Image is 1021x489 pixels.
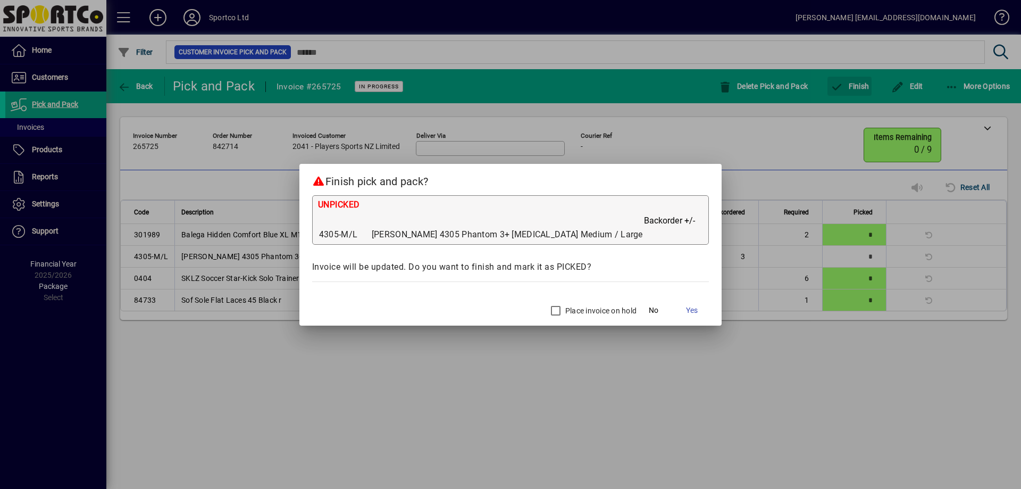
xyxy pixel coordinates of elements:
[312,261,709,273] div: Invoice will be updated. Do you want to finish and mark it as PICKED?
[563,305,637,316] label: Place invoice on hold
[643,214,704,228] th: Backorder +/-
[318,228,371,242] td: 4305-M/L
[675,301,709,320] button: Yes
[318,198,703,214] div: UNPICKED
[637,301,671,320] button: No
[686,305,698,316] span: Yes
[299,164,722,195] h2: Finish pick and pack?
[371,228,643,242] td: [PERSON_NAME] 4305 Phantom 3+ [MEDICAL_DATA] Medium / Large
[649,305,658,316] span: No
